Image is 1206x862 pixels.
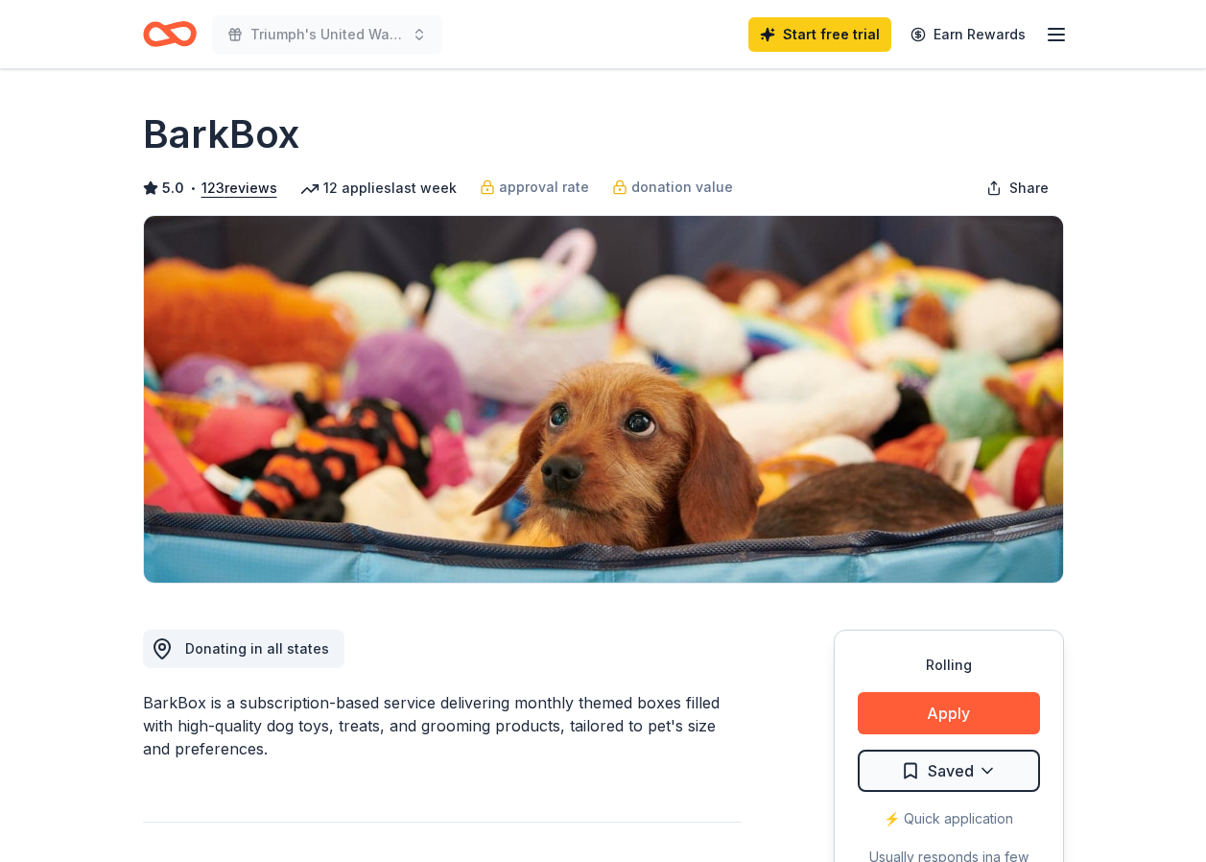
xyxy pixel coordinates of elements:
[971,169,1064,207] button: Share
[300,177,457,200] div: 12 applies last week
[858,654,1040,677] div: Rolling
[201,177,277,200] button: 123reviews
[499,176,589,199] span: approval rate
[189,180,196,196] span: •
[858,807,1040,830] div: ⚡️ Quick application
[631,176,733,199] span: donation value
[928,758,974,783] span: Saved
[250,23,404,46] span: Triumph's United Way Silent Auction
[612,176,733,199] a: donation value
[143,108,299,161] h1: BarkBox
[858,692,1040,734] button: Apply
[162,177,184,200] span: 5.0
[144,216,1063,583] img: Image for BarkBox
[212,15,442,54] button: Triumph's United Way Silent Auction
[143,691,742,760] div: BarkBox is a subscription-based service delivering monthly themed boxes filled with high-quality ...
[748,17,891,52] a: Start free trial
[899,17,1037,52] a: Earn Rewards
[185,640,329,657] span: Donating in all states
[1009,177,1049,200] span: Share
[480,176,589,199] a: approval rate
[858,750,1040,792] button: Saved
[143,12,197,57] a: Home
